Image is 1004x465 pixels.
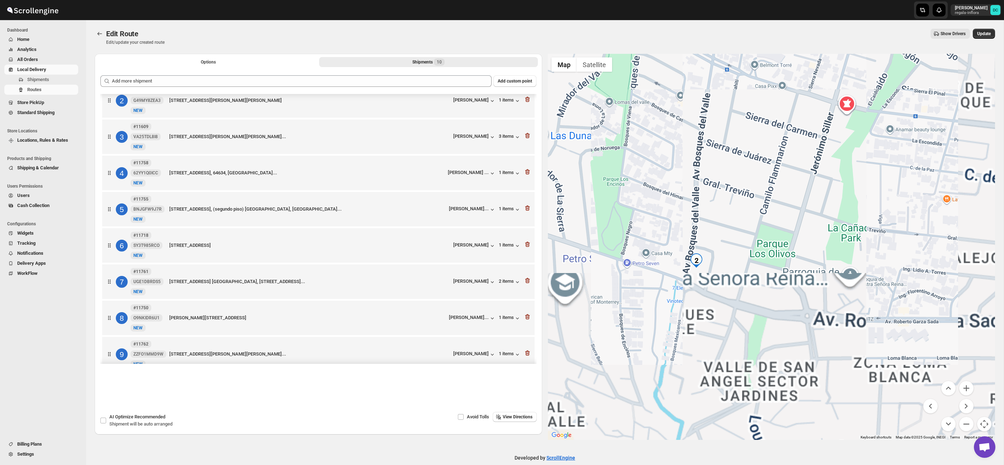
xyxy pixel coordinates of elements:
span: NEW [133,325,143,330]
button: [PERSON_NAME] [453,278,496,286]
button: [PERSON_NAME]... [449,315,496,322]
span: Settings [17,451,34,457]
div: 3#11609VA25TDL8I8NewNEW[STREET_ADDRESS][PERSON_NAME][PERSON_NAME]...[PERSON_NAME]3 items [102,119,535,154]
span: VA25TDL8I8 [133,134,158,140]
div: 4 [116,167,128,179]
span: NEW [133,144,143,149]
button: All Orders [4,55,78,65]
span: Analytics [17,47,37,52]
div: 7#11761UGE1DBRDS5NewNEW[STREET_ADDRESS] [GEOGRAPHIC_DATA], [STREET_ADDRESS]...[PERSON_NAME]2 items [102,264,535,299]
span: Add custom point [498,78,532,84]
button: Widgets [4,228,78,238]
button: Users [4,191,78,201]
div: 9 [116,348,128,360]
span: NEW [133,108,143,113]
p: [PERSON_NAME] [955,5,988,11]
div: [PERSON_NAME]... [449,206,489,211]
div: 8#11750O9NKIDR6U1NewNEW[PERSON_NAME][STREET_ADDRESS][PERSON_NAME]...1 items [102,301,535,335]
button: Keyboard shortcuts [861,435,891,440]
button: 1 items [499,315,521,322]
button: Move down [941,417,956,431]
div: 4#1175862YY1Q0ICCNewNEW[STREET_ADDRESS], 64634, [GEOGRAPHIC_DATA]...[PERSON_NAME] ...1 items [102,156,535,190]
span: O9NKIDR6U1 [133,315,160,321]
span: NEW [133,253,143,258]
span: Routes [27,87,42,92]
button: Notifications [4,248,78,258]
div: 7 [116,276,128,288]
button: [PERSON_NAME] [453,97,496,104]
span: 62YY1Q0ICC [133,170,158,176]
b: #11755 [133,197,148,202]
span: G49MY8ZEA3 [133,98,161,103]
button: Shipping & Calendar [4,163,78,173]
div: 2 [689,253,704,268]
span: NEW [133,362,143,367]
div: 1 items [499,206,521,213]
span: Options [201,59,216,65]
button: [PERSON_NAME]... [449,206,496,213]
button: Locations, Rules & Rates [4,135,78,145]
span: SY3T985RCO [133,243,160,248]
button: Analytics [4,44,78,55]
p: Edit/update your created route [106,39,165,45]
input: Add more shipment [112,75,492,87]
b: #11761 [133,269,148,274]
span: DAVID CORONADO [990,5,1000,15]
button: Delivery Apps [4,258,78,268]
span: UGE1DBRDS5 [133,279,161,285]
button: Home [4,34,78,44]
div: 5#11755BNJGFW9J7RNewNEW[STREET_ADDRESS], (segundo piso) [GEOGRAPHIC_DATA], [GEOGRAPHIC_DATA]...[P... [102,192,535,226]
a: ScrollEngine [546,455,575,461]
span: WorkFlow [17,271,38,276]
button: [PERSON_NAME] [453,242,496,249]
span: Edit Route [106,29,138,38]
span: Widgets [17,230,34,236]
div: Shipments [412,58,445,66]
button: Tracking [4,238,78,248]
button: Billing Plans [4,439,78,449]
img: ScrollEngine [6,1,60,19]
div: [PERSON_NAME][STREET_ADDRESS] [169,314,446,321]
span: Store PickUp [17,100,44,105]
div: [PERSON_NAME] ... [448,170,489,175]
button: Move up [941,381,956,395]
button: Shipments [4,75,78,85]
span: Billing Plans [17,441,42,447]
b: #11750 [133,305,148,310]
button: Move right [959,399,974,413]
div: 2#11753G49MY8ZEA3NewNEW[STREET_ADDRESS][PERSON_NAME][PERSON_NAME][PERSON_NAME]1 items [102,83,535,118]
div: [STREET_ADDRESS][PERSON_NAME][PERSON_NAME] [169,97,450,104]
button: Routes [4,85,78,95]
button: Settings [4,449,78,459]
a: Open chat [974,436,995,458]
b: #11762 [133,342,148,347]
span: Notifications [17,250,43,256]
span: Shipments [27,77,49,82]
button: Add custom point [493,75,536,87]
span: All Orders [17,57,38,62]
span: View Directions [503,414,532,420]
div: Selected Shipments [95,70,542,367]
button: Show Drivers [930,29,970,39]
span: Products and Shipping [7,156,81,161]
button: User menu [951,4,1001,16]
p: Developed by [515,454,575,461]
img: Google [550,431,573,440]
div: 9#11762ZZFO1MMD9WNewNEW[STREET_ADDRESS][PERSON_NAME][PERSON_NAME]...[PERSON_NAME]1 items [102,337,535,371]
div: 2 items [499,278,521,286]
a: Terms (opens in new tab) [950,435,960,439]
button: All Route Options [99,57,318,67]
b: #11609 [133,124,148,129]
div: [STREET_ADDRESS][PERSON_NAME][PERSON_NAME]... [169,351,450,358]
div: 3 items [499,133,521,141]
div: [STREET_ADDRESS] [169,242,450,249]
button: Selected Shipments [319,57,538,67]
button: [PERSON_NAME] [453,133,496,141]
div: [STREET_ADDRESS], 64634, [GEOGRAPHIC_DATA]... [169,169,445,177]
button: 1 items [499,97,521,104]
